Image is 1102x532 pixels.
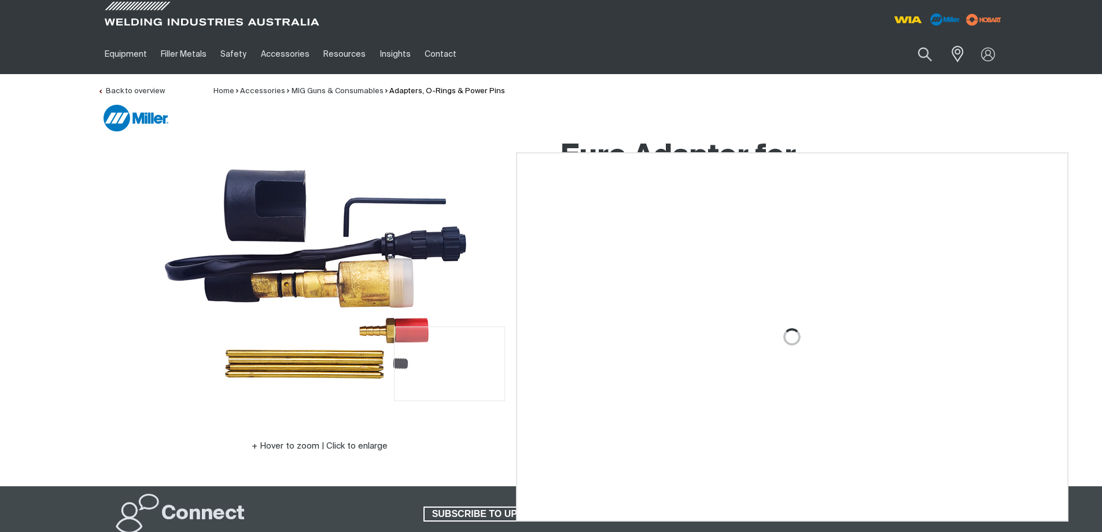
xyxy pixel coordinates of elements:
a: Adapters, O-Rings & Power Pins [389,87,505,95]
a: Equipment [98,34,154,74]
nav: Breadcrumb [213,86,505,97]
a: SUBSCRIBE TO UPDATES [423,507,556,522]
span: SUBSCRIBE TO UPDATES [425,507,555,522]
img: Euro Adaptor for Miller Wire Feeders [134,153,506,401]
a: Contact [418,34,463,74]
a: Safety [213,34,253,74]
a: Filler Metals [154,34,213,74]
input: Product name or item number... [890,41,944,68]
a: Accessories [254,34,316,74]
span: Item No. [561,236,607,249]
span: SALES & SUPPORT [569,507,672,522]
a: Back to overview of Adapters, O-Rings & Power Pins [98,87,165,95]
a: Resources [316,34,373,74]
a: WHERE TO BUY [561,270,669,292]
h1: Euro Adaptor for [PERSON_NAME] Wire Feeders [561,138,1005,214]
button: Search products [905,41,945,68]
span: MR164902 [609,237,654,246]
button: Hover to zoom | Click to enlarge [245,439,395,453]
a: Home [213,87,234,95]
img: miller [963,11,1005,28]
h2: Connect [161,501,245,527]
span: WHERE TO BUY [581,272,668,291]
a: Accessories [240,87,285,95]
a: MIG Guns & Consumables [292,87,384,95]
nav: Main [98,34,778,74]
a: Insights [373,34,417,74]
span: Rating: {0} [561,318,617,326]
a: SALES & SUPPORT [568,507,673,522]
